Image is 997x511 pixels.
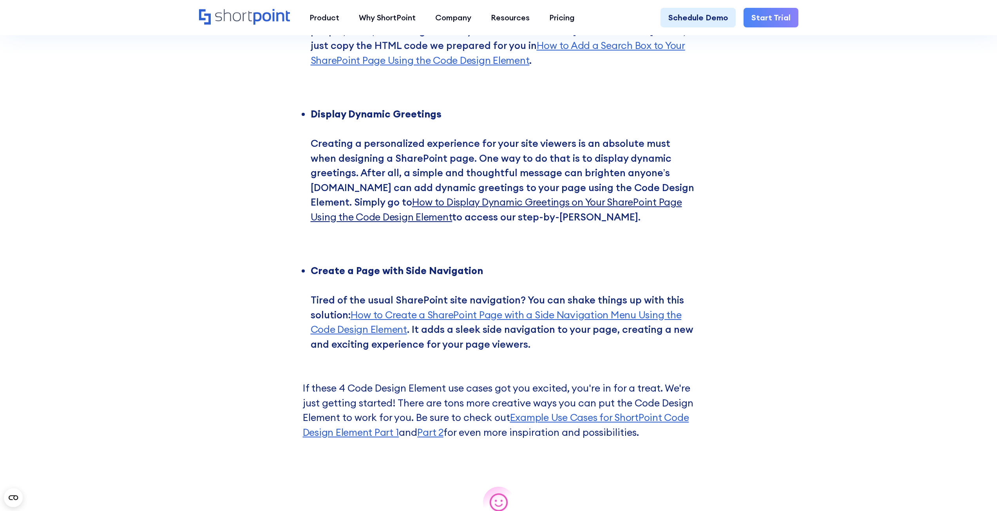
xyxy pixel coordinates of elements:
[856,420,997,511] iframe: Chat Widget
[4,488,23,507] button: Open CMP widget
[435,12,471,23] div: Company
[303,411,689,439] a: Example Use Cases for ShortPoint Code Design Element Part 1
[300,8,349,27] a: Product
[660,8,736,27] a: Schedule Demo
[311,309,682,336] a: How to Create a SharePoint Page with a Side Navigation Menu Using the Code Design Element
[744,8,798,27] a: Start Trial
[311,196,682,223] a: How to Display Dynamic Greetings on Your SharePoint Page Using the Code Design Element
[199,9,290,26] a: Home
[491,12,530,23] div: Resources
[539,8,584,27] a: Pricing
[549,12,575,23] div: Pricing
[311,108,442,120] strong: Display Dynamic Greetings ‍
[425,8,481,27] a: Company
[309,12,339,23] div: Product
[311,39,685,67] a: How to Add a Search Box to Your SharePoint Page Using the Code Design Element
[303,381,695,440] p: If these 4 Code Design Element use cases got you excited, you're in for a treat. We're just getti...
[359,12,416,23] div: Why ShortPoint
[311,107,695,254] li: Creating a personalized experience for your site viewers is an absolute must when designing a Sha...
[349,8,425,27] a: Why ShortPoint
[481,8,539,27] a: Resources
[417,426,443,439] a: Part 2
[311,264,483,277] strong: Create a Page with Side Navigation ‍
[311,264,695,381] li: Tired of the usual SharePoint site navigation? You can shake things up with this solution: . It a...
